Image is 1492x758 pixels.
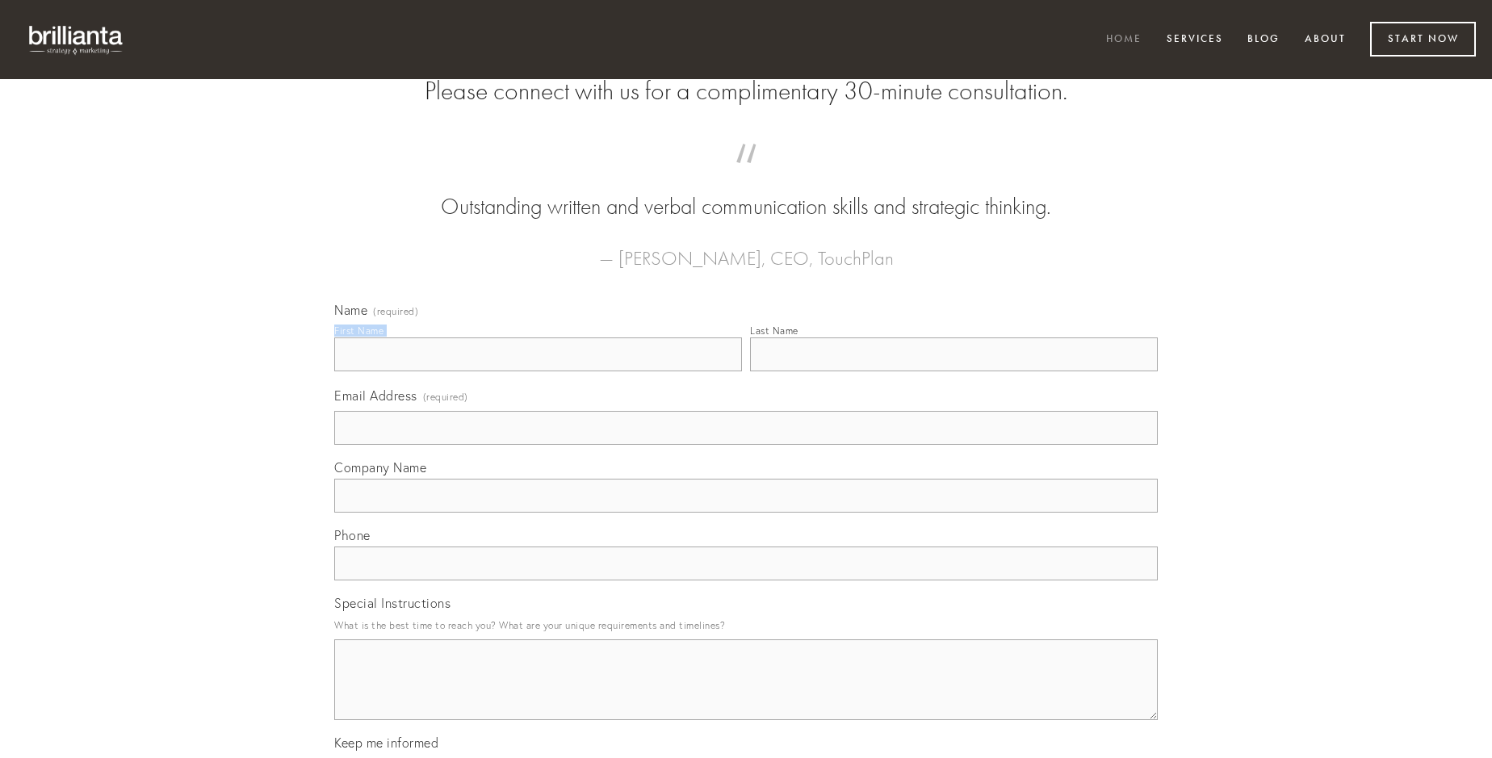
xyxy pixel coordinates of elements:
[334,595,451,611] span: Special Instructions
[334,76,1158,107] h2: Please connect with us for a complimentary 30-minute consultation.
[16,16,137,63] img: brillianta - research, strategy, marketing
[1096,27,1152,53] a: Home
[373,307,418,316] span: (required)
[1370,22,1476,57] a: Start Now
[334,459,426,475] span: Company Name
[334,302,367,318] span: Name
[360,160,1132,191] span: “
[1294,27,1356,53] a: About
[750,325,798,337] div: Last Name
[334,614,1158,636] p: What is the best time to reach you? What are your unique requirements and timelines?
[334,735,438,751] span: Keep me informed
[334,387,417,404] span: Email Address
[334,325,383,337] div: First Name
[360,223,1132,274] figcaption: — [PERSON_NAME], CEO, TouchPlan
[423,386,468,408] span: (required)
[360,160,1132,223] blockquote: Outstanding written and verbal communication skills and strategic thinking.
[334,527,371,543] span: Phone
[1156,27,1234,53] a: Services
[1237,27,1290,53] a: Blog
